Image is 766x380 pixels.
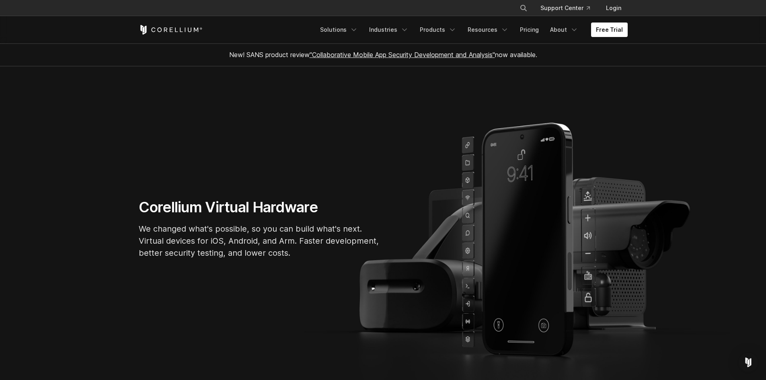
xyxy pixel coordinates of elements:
[463,23,513,37] a: Resources
[516,1,531,15] button: Search
[364,23,413,37] a: Industries
[415,23,461,37] a: Products
[315,23,628,37] div: Navigation Menu
[545,23,583,37] a: About
[534,1,596,15] a: Support Center
[139,25,203,35] a: Corellium Home
[510,1,628,15] div: Navigation Menu
[310,51,495,59] a: "Collaborative Mobile App Security Development and Analysis"
[139,198,380,216] h1: Corellium Virtual Hardware
[229,51,537,59] span: New! SANS product review now available.
[739,353,758,372] div: Open Intercom Messenger
[515,23,544,37] a: Pricing
[315,23,363,37] a: Solutions
[139,223,380,259] p: We changed what's possible, so you can build what's next. Virtual devices for iOS, Android, and A...
[591,23,628,37] a: Free Trial
[600,1,628,15] a: Login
